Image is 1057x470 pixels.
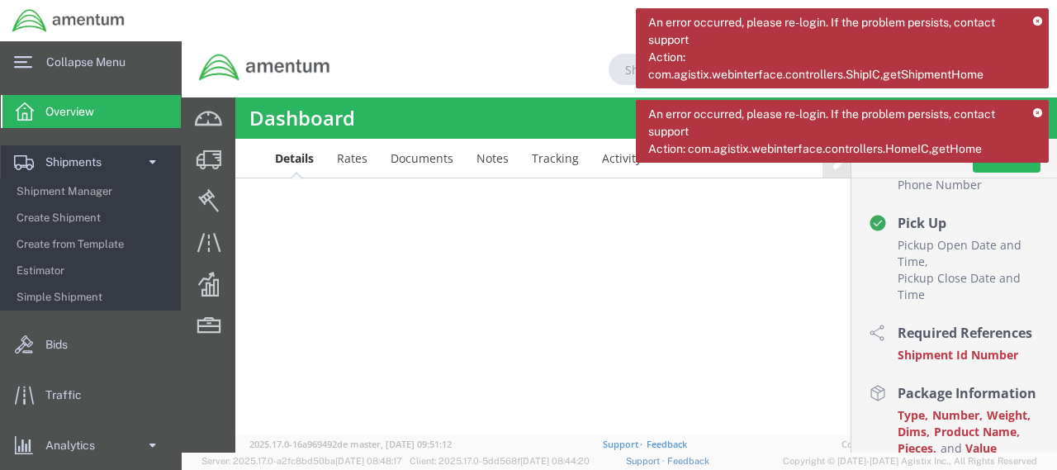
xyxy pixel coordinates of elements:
a: Overview [1,95,181,128]
a: Support [626,456,667,466]
span: Copyright © [DATE]-[DATE] Agistix Inc., All Rights Reserved [783,454,1037,468]
a: Shipments [1,145,181,178]
a: Bids [1,328,181,361]
a: Feedback [667,456,709,466]
span: Collapse Menu [46,45,137,78]
iframe: FS Legacy Container [182,41,1057,453]
span: Overview [45,95,106,128]
span: [DATE] 08:48:17 [335,456,402,466]
span: Client: 2025.17.0-5dd568f [410,456,590,466]
span: Shipment Manager [17,175,169,208]
span: Create from Template [17,228,169,261]
a: Traffic [1,378,181,411]
span: Create Shipment [17,202,169,235]
img: logo [12,8,126,33]
span: Bids [45,328,79,361]
span: Shipments [45,145,113,178]
span: Analytics [45,429,107,462]
span: Simple Shipment [17,281,169,314]
span: Estimator [17,254,169,287]
span: Traffic [45,378,93,411]
span: Server: 2025.17.0-a2fc8bd50ba [201,456,402,466]
span: An error occurred, please re-login. If the problem persists, contact support Action: com.agistix.... [648,106,1021,158]
a: Analytics [1,429,181,462]
span: An error occurred, please re-login. If the problem persists, contact support Action: com.agistix.... [648,14,1021,83]
span: [DATE] 08:44:20 [520,456,590,466]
